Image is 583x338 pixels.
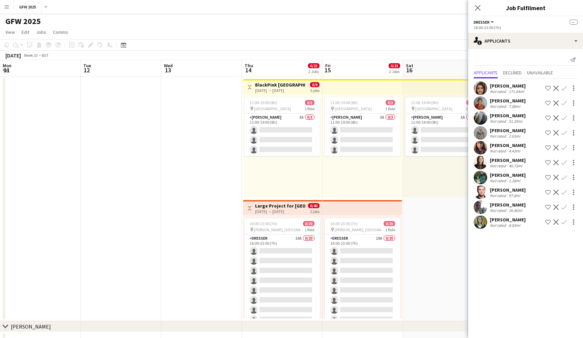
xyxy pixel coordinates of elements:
[507,104,522,109] div: 7.88mi
[22,29,29,35] span: Edit
[507,178,522,183] div: 1.28mi
[490,98,526,104] div: [PERSON_NAME]
[503,70,522,75] span: Declined
[490,119,507,124] div: Not rated
[255,209,305,214] div: [DATE] → [DATE]
[570,20,578,25] span: --
[22,53,39,58] span: Week 33
[466,100,476,105] span: 0/3
[324,66,331,74] span: 15
[490,223,507,228] div: Not rated
[335,106,372,111] span: [GEOGRAPHIC_DATA]
[507,208,524,213] div: 26.46mi
[325,218,400,318] app-job-card: 16:00-23:00 (7h)0/20 [PERSON_NAME], [GEOGRAPHIC_DATA]1 RoleDresser10A0/2016:00-23:00 (7h)
[490,157,526,163] div: [PERSON_NAME]
[406,97,481,156] app-job-card: 11:00-19:00 (8h)0/3 [GEOGRAPHIC_DATA]1 Role[PERSON_NAME]3A0/311:00-19:00 (8h)
[254,106,291,111] span: [GEOGRAPHIC_DATA]
[490,148,507,153] div: Not rated
[490,127,526,134] div: [PERSON_NAME]
[310,87,320,93] div: 3 jobs
[490,172,526,178] div: [PERSON_NAME]
[244,218,320,318] app-job-card: 16:00-23:00 (7h)0/20 [PERSON_NAME], [GEOGRAPHIC_DATA]1 RoleDresser10A0/2016:00-23:00 (7h)
[53,29,68,35] span: Comms
[255,203,305,209] h3: Large Project for [GEOGRAPHIC_DATA], [PERSON_NAME], [GEOGRAPHIC_DATA]
[255,88,305,93] div: [DATE] → [DATE]
[385,227,395,232] span: 1 Role
[474,25,578,30] div: 16:00-23:00 (7h)
[507,163,524,168] div: 46.73mi
[474,70,498,75] span: Applicants
[164,63,173,69] span: Wed
[308,63,320,68] span: 0/23
[33,28,49,37] a: Jobs
[507,89,526,94] div: 171.64mi
[308,203,320,208] span: 0/40
[83,63,91,69] span: Tue
[468,33,583,49] div: Applicants
[255,82,305,88] h3: BlackPink [GEOGRAPHIC_DATA]
[386,100,395,105] span: 0/3
[507,134,522,139] div: 2.63mi
[325,63,331,69] span: Fri
[310,208,320,214] div: 2 jobs
[490,187,526,193] div: [PERSON_NAME]
[490,178,507,183] div: Not rated
[389,69,400,74] div: 2 Jobs
[507,119,524,124] div: 51.35mi
[305,100,314,105] span: 0/3
[11,323,51,330] div: [PERSON_NAME]
[490,208,507,213] div: Not rated
[19,28,32,37] a: Edit
[305,227,314,232] span: 1 Role
[490,142,526,148] div: [PERSON_NAME]
[244,66,253,74] span: 14
[466,106,476,111] span: 1 Role
[254,227,305,232] span: [PERSON_NAME], [GEOGRAPHIC_DATA]
[325,97,400,156] app-job-card: 11:00-19:00 (8h)0/3 [GEOGRAPHIC_DATA]1 Role[PERSON_NAME]3A0/311:00-19:00 (8h)
[163,66,173,74] span: 13
[3,28,18,37] a: View
[2,66,11,74] span: 11
[245,63,253,69] span: Thu
[490,202,526,208] div: [PERSON_NAME]
[474,20,495,25] button: Dresser
[14,0,42,14] button: GFW 2025
[384,221,395,226] span: 0/20
[330,221,358,226] span: 16:00-23:00 (7h)
[36,29,46,35] span: Jobs
[42,53,49,58] div: BST
[335,227,385,232] span: [PERSON_NAME], [GEOGRAPHIC_DATA]
[250,100,277,105] span: 11:00-19:00 (8h)
[5,52,21,59] div: [DATE]
[507,223,522,228] div: 8.83mi
[406,63,413,69] span: Sat
[389,63,400,68] span: 0/23
[468,3,583,12] h3: Job Fulfilment
[406,114,481,156] app-card-role: [PERSON_NAME]3A0/311:00-19:00 (8h)
[310,82,320,87] span: 0/9
[325,114,400,156] app-card-role: [PERSON_NAME]3A0/311:00-19:00 (8h)
[411,100,438,105] span: 11:00-19:00 (8h)
[5,29,15,35] span: View
[415,106,452,111] span: [GEOGRAPHIC_DATA]
[308,69,319,74] div: 2 Jobs
[474,20,490,25] span: Dresser
[490,163,507,168] div: Not rated
[244,114,320,156] app-card-role: [PERSON_NAME]3A0/311:00-19:00 (8h)
[303,221,314,226] span: 0/20
[5,16,41,26] h1: GFW 2025
[244,97,320,156] app-job-card: 11:00-19:00 (8h)0/3 [GEOGRAPHIC_DATA]1 Role[PERSON_NAME]3A0/311:00-19:00 (8h)
[330,100,358,105] span: 11:00-19:00 (8h)
[490,83,526,89] div: [PERSON_NAME]
[507,148,522,153] div: 4.43mi
[490,217,526,223] div: [PERSON_NAME]
[490,113,526,119] div: [PERSON_NAME]
[305,106,314,111] span: 1 Role
[507,193,522,198] div: 97.8mi
[490,134,507,139] div: Not rated
[3,63,11,69] span: Mon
